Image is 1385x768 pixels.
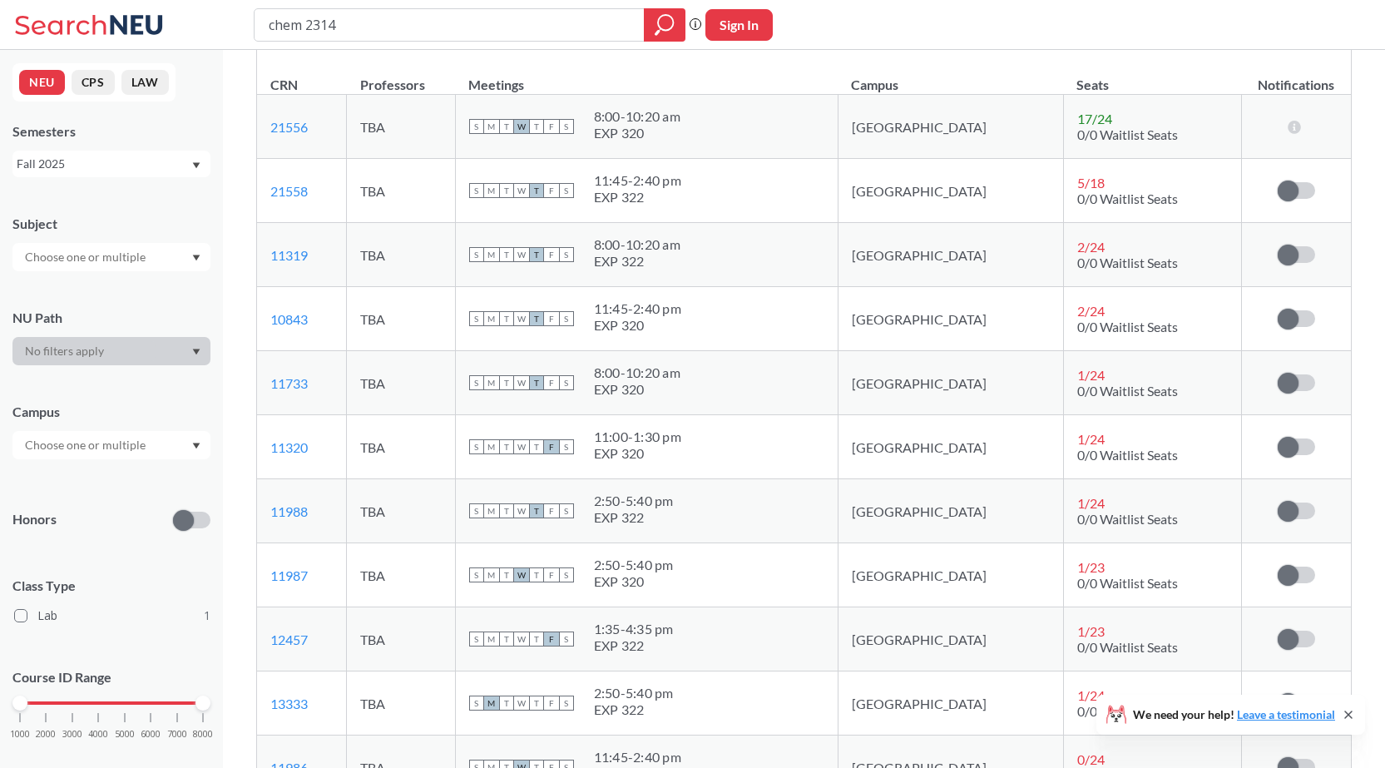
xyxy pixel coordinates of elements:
[1077,191,1178,206] span: 0/0 Waitlist Seats
[499,119,514,134] span: T
[484,119,499,134] span: M
[529,311,544,326] span: T
[12,431,210,459] div: Dropdown arrow
[594,172,681,189] div: 11:45 - 2:40 pm
[1077,559,1105,575] span: 1 / 23
[484,183,499,198] span: M
[484,247,499,262] span: M
[559,119,574,134] span: S
[1077,575,1178,591] span: 0/0 Waitlist Seats
[594,189,681,206] div: EXP 322
[544,503,559,518] span: F
[347,543,456,607] td: TBA
[270,375,308,391] a: 11733
[469,119,484,134] span: S
[594,236,680,253] div: 8:00 - 10:20 am
[192,443,200,449] svg: Dropdown arrow
[484,439,499,454] span: M
[529,503,544,518] span: T
[141,730,161,739] span: 6000
[838,607,1063,671] td: [GEOGRAPHIC_DATA]
[514,696,529,711] span: W
[469,247,484,262] span: S
[1077,431,1105,447] span: 1 / 24
[270,503,308,519] a: 11988
[469,503,484,518] span: S
[838,351,1063,415] td: [GEOGRAPHIC_DATA]
[347,59,456,95] th: Professors
[1077,319,1178,334] span: 0/0 Waitlist Seats
[594,445,681,462] div: EXP 320
[167,730,187,739] span: 7000
[469,567,484,582] span: S
[1077,383,1178,399] span: 0/0 Waitlist Seats
[270,183,308,199] a: 21558
[204,607,210,625] span: 1
[12,577,210,595] span: Class Type
[705,9,773,41] button: Sign In
[1063,59,1241,95] th: Seats
[12,215,210,233] div: Subject
[514,247,529,262] span: W
[267,11,632,39] input: Class, professor, course number, "phrase"
[838,671,1063,736] td: [GEOGRAPHIC_DATA]
[544,119,559,134] span: F
[499,439,514,454] span: T
[347,223,456,287] td: TBA
[544,183,559,198] span: F
[193,730,213,739] span: 8000
[36,730,56,739] span: 2000
[594,364,680,381] div: 8:00 - 10:20 am
[192,349,200,355] svg: Dropdown arrow
[559,311,574,326] span: S
[499,696,514,711] span: T
[1241,59,1350,95] th: Notifications
[594,125,680,141] div: EXP 320
[544,632,559,647] span: F
[559,632,574,647] span: S
[499,503,514,518] span: T
[270,76,298,94] div: CRN
[499,632,514,647] span: T
[12,403,210,421] div: Campus
[499,567,514,582] span: T
[838,223,1063,287] td: [GEOGRAPHIC_DATA]
[559,567,574,582] span: S
[594,381,680,398] div: EXP 320
[529,696,544,711] span: T
[17,155,190,173] div: Fall 2025
[1077,703,1178,719] span: 0/0 Waitlist Seats
[838,415,1063,479] td: [GEOGRAPHIC_DATA]
[594,509,674,526] div: EXP 322
[559,183,574,198] span: S
[529,119,544,134] span: T
[347,95,456,159] td: TBA
[655,13,675,37] svg: magnifying glass
[115,730,135,739] span: 5000
[469,311,484,326] span: S
[499,375,514,390] span: T
[594,749,681,766] div: 11:45 - 2:40 pm
[544,439,559,454] span: F
[1077,639,1178,655] span: 0/0 Waitlist Seats
[594,300,681,317] div: 11:45 - 2:40 pm
[12,668,210,687] p: Course ID Range
[10,730,30,739] span: 1000
[499,311,514,326] span: T
[484,311,499,326] span: M
[514,183,529,198] span: W
[121,70,169,95] button: LAW
[1077,255,1178,270] span: 0/0 Waitlist Seats
[559,503,574,518] span: S
[594,621,674,637] div: 1:35 - 4:35 pm
[594,429,681,445] div: 11:00 - 1:30 pm
[1077,126,1178,142] span: 0/0 Waitlist Seats
[838,159,1063,223] td: [GEOGRAPHIC_DATA]
[469,375,484,390] span: S
[594,317,681,334] div: EXP 320
[529,247,544,262] span: T
[270,696,308,711] a: 13333
[17,435,156,455] input: Choose one or multiple
[72,70,115,95] button: CPS
[347,479,456,543] td: TBA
